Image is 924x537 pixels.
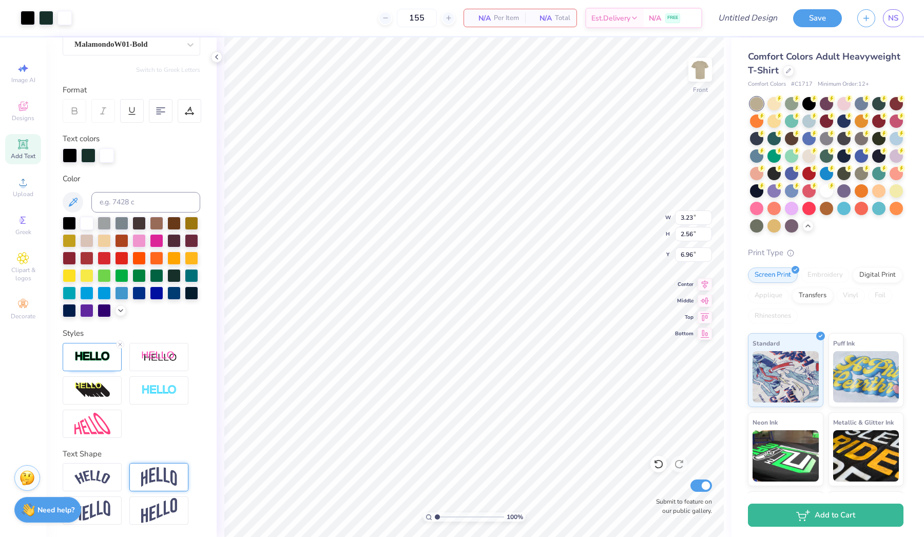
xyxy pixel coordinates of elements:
[15,228,31,236] span: Greek
[141,351,177,363] img: Shadow
[63,84,201,96] div: Format
[748,80,786,89] span: Comfort Colors
[675,281,694,288] span: Center
[5,266,41,282] span: Clipart & logos
[667,14,678,22] span: FREE
[753,417,778,428] span: Neon Ink
[675,297,694,304] span: Middle
[868,288,892,303] div: Foil
[853,267,902,283] div: Digital Print
[91,192,200,213] input: e.g. 7428 c
[793,9,842,27] button: Save
[836,288,865,303] div: Vinyl
[801,267,850,283] div: Embroidery
[675,330,694,337] span: Bottom
[748,288,789,303] div: Applique
[470,13,491,24] span: N/A
[74,413,110,435] img: Free Distort
[833,430,899,482] img: Metallic & Glitter Ink
[693,85,708,94] div: Front
[13,190,33,198] span: Upload
[753,351,819,402] img: Standard
[833,351,899,402] img: Puff Ink
[555,13,570,24] span: Total
[74,470,110,484] img: Arc
[753,338,780,349] span: Standard
[833,417,894,428] span: Metallic & Glitter Ink
[11,152,35,160] span: Add Text
[675,314,694,321] span: Top
[791,80,813,89] span: # C1717
[833,338,855,349] span: Puff Ink
[74,501,110,521] img: Flag
[141,498,177,523] img: Rise
[141,467,177,487] img: Arch
[753,430,819,482] img: Neon Ink
[12,114,34,122] span: Designs
[63,448,200,460] div: Text Shape
[888,12,898,24] span: NS
[591,13,630,24] span: Est. Delivery
[37,505,74,515] strong: Need help?
[74,351,110,362] img: Stroke
[507,512,523,522] span: 100 %
[650,497,712,515] label: Submit to feature on our public gallery.
[136,66,200,74] button: Switch to Greek Letters
[494,13,519,24] span: Per Item
[11,76,35,84] span: Image AI
[649,13,661,24] span: N/A
[710,8,785,28] input: Untitled Design
[748,309,798,324] div: Rhinestones
[74,382,110,398] img: 3d Illusion
[63,173,200,185] div: Color
[63,328,200,339] div: Styles
[748,504,903,527] button: Add to Cart
[11,312,35,320] span: Decorate
[748,247,903,259] div: Print Type
[397,9,437,27] input: – –
[818,80,869,89] span: Minimum Order: 12 +
[690,60,710,80] img: Front
[141,385,177,396] img: Negative Space
[748,50,900,76] span: Comfort Colors Adult Heavyweight T-Shirt
[531,13,552,24] span: N/A
[63,133,100,145] label: Text colors
[883,9,903,27] a: NS
[792,288,833,303] div: Transfers
[748,267,798,283] div: Screen Print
